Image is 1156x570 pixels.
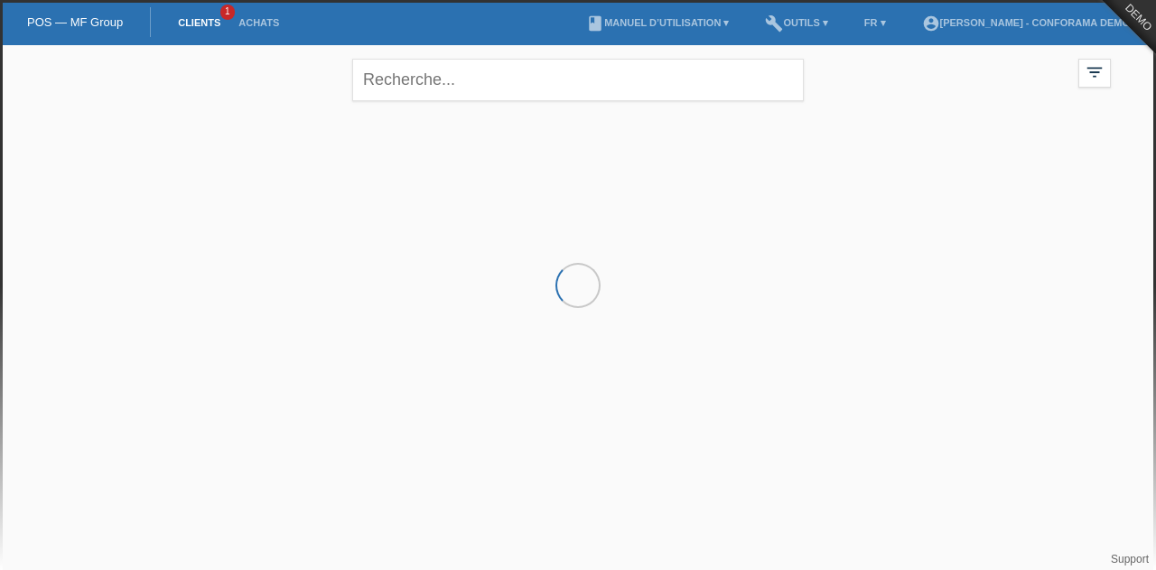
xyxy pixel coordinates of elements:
[352,59,804,101] input: Recherche...
[229,17,288,28] a: Achats
[577,17,738,28] a: bookManuel d’utilisation ▾
[913,17,1147,28] a: account_circle[PERSON_NAME] - Conforama Demo ▾
[1085,62,1105,82] i: filter_list
[765,14,783,33] i: build
[922,14,940,33] i: account_circle
[586,14,604,33] i: book
[1111,553,1149,565] a: Support
[855,17,895,28] a: FR ▾
[27,15,123,29] a: POS — MF Group
[220,5,235,20] span: 1
[756,17,836,28] a: buildOutils ▾
[169,17,229,28] a: Clients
